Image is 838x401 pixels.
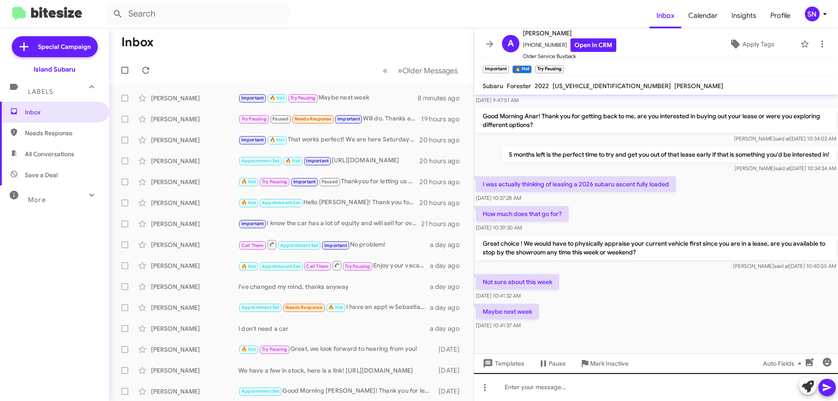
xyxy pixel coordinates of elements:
[508,37,514,51] span: A
[285,158,300,164] span: 🔥 Hot
[549,356,566,371] span: Pause
[241,179,256,185] span: 🔥 Hot
[674,82,723,90] span: [PERSON_NAME]
[476,292,521,299] span: [DATE] 10:41:32 AM
[502,147,836,162] p: 5 months left is the perfect time to try and get you out of that lease early if that is something...
[324,243,347,248] span: Important
[238,177,419,187] div: Thankyou for letting us know! Whenever you are ready please feel free to reach out!
[681,3,725,28] span: Calendar
[151,240,238,249] div: [PERSON_NAME]
[241,346,256,352] span: 🔥 Hot
[649,3,681,28] a: Inbox
[238,93,418,103] div: Maybe next week
[535,65,564,73] small: Try Pausing
[763,3,797,28] a: Profile
[392,62,463,79] button: Next
[38,42,91,51] span: Special Campaign
[378,62,393,79] button: Previous
[238,198,419,208] div: Hello [PERSON_NAME]! Thank you for getting back to me. While I am sorry to hear we were not able ...
[797,7,828,21] button: SN
[434,366,467,375] div: [DATE]
[707,36,796,52] button: Apply Tags
[241,243,264,248] span: Call Them
[430,303,467,312] div: a day ago
[553,82,671,90] span: [US_VEHICLE_IDENTIFICATION_NUMBER]
[383,65,388,76] span: «
[25,150,74,158] span: All Conversations
[402,66,458,75] span: Older Messages
[434,345,467,354] div: [DATE]
[419,157,467,165] div: 20 hours ago
[430,261,467,270] div: a day ago
[270,95,285,101] span: 🔥 Hot
[238,302,430,312] div: I have an appt w Sebastian [DATE]. Thank you.
[151,199,238,207] div: [PERSON_NAME]
[241,95,264,101] span: Important
[805,7,820,21] div: SN
[295,116,332,122] span: Needs Response
[734,135,836,142] span: [PERSON_NAME] [DATE] 10:34:02 AM
[106,3,289,24] input: Search
[238,135,419,145] div: That works perfect! We are here Saturdays 9-6 would you prefer a morning or afternoon appointment?
[280,243,319,248] span: Appointment Set
[238,366,434,375] div: We have a few in stock, here is a link! [URL][DOMAIN_NAME]
[34,65,76,74] div: Island Subaru
[419,136,467,144] div: 20 hours ago
[241,388,280,394] span: Appointment Set
[590,356,628,371] span: Mark Inactive
[328,305,343,310] span: 🔥 Hot
[476,108,836,133] p: Good Morning Anar! Thank you for getting back to me, are you interested in buying out your lease ...
[241,221,264,226] span: Important
[262,264,300,269] span: Appointment Set
[151,366,238,375] div: [PERSON_NAME]
[476,274,559,290] p: Not sure about this week
[322,179,338,185] span: Paused
[763,356,805,371] span: Auto Fields
[151,324,238,333] div: [PERSON_NAME]
[421,115,467,123] div: 19 hours ago
[238,344,434,354] div: Great, we look forward to hearing from you!
[151,115,238,123] div: [PERSON_NAME]
[151,94,238,103] div: [PERSON_NAME]
[774,263,789,269] span: said at
[241,305,280,310] span: Appointment Set
[238,324,430,333] div: I don't need a car
[725,3,763,28] span: Insights
[238,114,421,124] div: Will do. Thanks again !
[290,95,316,101] span: Try Pausing
[756,356,812,371] button: Auto Fields
[293,179,316,185] span: Important
[523,28,616,38] span: [PERSON_NAME]
[25,129,99,137] span: Needs Response
[28,196,46,204] span: More
[151,261,238,270] div: [PERSON_NAME]
[476,224,522,231] span: [DATE] 10:39:30 AM
[418,94,467,103] div: 8 minutes ago
[151,345,238,354] div: [PERSON_NAME]
[523,38,616,52] span: [PHONE_NUMBER]
[507,82,531,90] span: Forester
[241,200,256,206] span: 🔥 Hot
[238,219,421,229] div: I know the car has a lot of equity and will sell for over 30k. So either I have a deal walking in...
[151,178,238,186] div: [PERSON_NAME]
[12,36,98,57] a: Special Campaign
[121,35,154,49] h1: Inbox
[151,303,238,312] div: [PERSON_NAME]
[476,176,676,192] p: I was actually thinking of leasing a 2026 subaru ascent fully loaded
[238,386,434,396] div: Good Morning [PERSON_NAME]! Thank you for letting me know. We are here for you whenever you're re...
[476,236,836,260] p: Great choice ! We would have to physically appraise your current vehicle first since you are in a...
[531,356,573,371] button: Pause
[775,135,790,142] span: said at
[378,62,463,79] nav: Page navigation example
[476,322,521,329] span: [DATE] 10:41:37 AM
[25,171,58,179] span: Save a Deal
[535,82,549,90] span: 2022
[238,156,419,166] div: [URL][DOMAIN_NAME]
[474,356,531,371] button: Templates
[337,116,360,122] span: Important
[262,179,287,185] span: Try Pausing
[241,264,256,269] span: 🔥 Hot
[151,282,238,291] div: [PERSON_NAME]
[306,264,329,269] span: Call Them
